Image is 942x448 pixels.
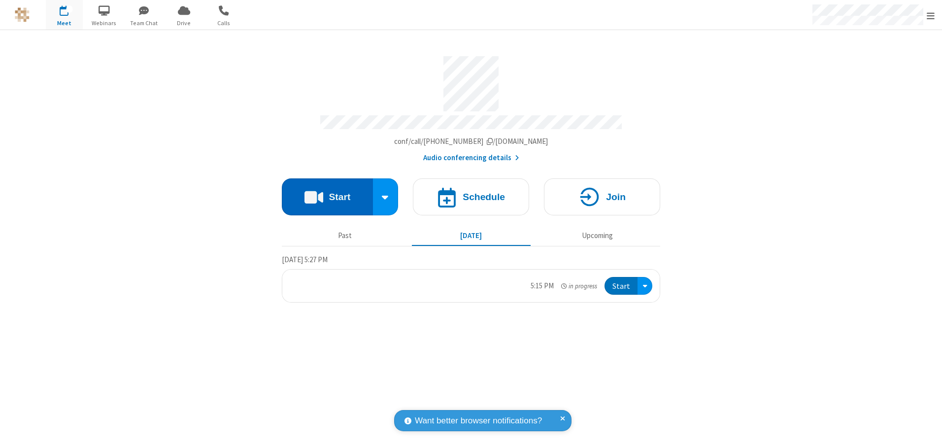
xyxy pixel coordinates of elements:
[282,255,328,264] span: [DATE] 5:27 PM
[205,19,242,28] span: Calls
[531,280,554,292] div: 5:15 PM
[917,422,935,441] iframe: Chat
[166,19,202,28] span: Drive
[67,5,73,13] div: 1
[282,49,660,164] section: Account details
[282,178,373,215] button: Start
[329,192,350,202] h4: Start
[373,178,399,215] div: Start conference options
[286,226,404,245] button: Past
[544,178,660,215] button: Join
[394,137,548,146] span: Copy my meeting room link
[15,7,30,22] img: QA Selenium DO NOT DELETE OR CHANGE
[86,19,123,28] span: Webinars
[415,414,542,427] span: Want better browser notifications?
[638,277,652,295] div: Open menu
[282,254,660,303] section: Today's Meetings
[46,19,83,28] span: Meet
[606,192,626,202] h4: Join
[394,136,548,147] button: Copy my meeting room linkCopy my meeting room link
[412,226,531,245] button: [DATE]
[538,226,657,245] button: Upcoming
[605,277,638,295] button: Start
[126,19,163,28] span: Team Chat
[463,192,505,202] h4: Schedule
[413,178,529,215] button: Schedule
[423,152,519,164] button: Audio conferencing details
[561,281,597,291] em: in progress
